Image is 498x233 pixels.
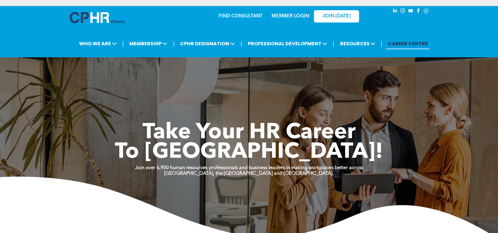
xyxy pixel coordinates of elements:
[386,38,430,49] a: CAREER CENTRE
[272,14,309,19] a: MEMBER LOGIN
[322,13,351,19] span: JOIN [DATE]
[241,37,242,50] li: |
[381,37,383,50] li: |
[178,38,237,49] span: CPHR DESIGNATION
[314,10,359,22] a: JOIN [DATE]
[70,12,124,23] img: A blue and white logo for cp alberta
[164,171,334,176] strong: [GEOGRAPHIC_DATA], the [GEOGRAPHIC_DATA] and [GEOGRAPHIC_DATA].
[219,14,263,19] a: FIND CONSULTANT
[128,38,169,49] span: MEMBERSHIP
[246,38,329,49] span: PROFESSIONAL DEVELOPMENT
[173,37,174,50] li: |
[135,166,363,170] strong: Join over 6,900 human resources professionals and business leaders in making workplaces better ac...
[423,7,429,16] a: Social network
[392,7,398,16] a: linkedin
[143,122,356,144] span: Take Your HR Career
[122,37,124,50] li: |
[115,142,383,163] span: To [GEOGRAPHIC_DATA]!
[338,38,377,49] span: RESOURCES
[407,7,414,16] a: youtube
[333,37,334,50] li: |
[77,38,118,49] span: WHO WE ARE
[415,7,422,16] a: facebook
[399,7,406,16] a: instagram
